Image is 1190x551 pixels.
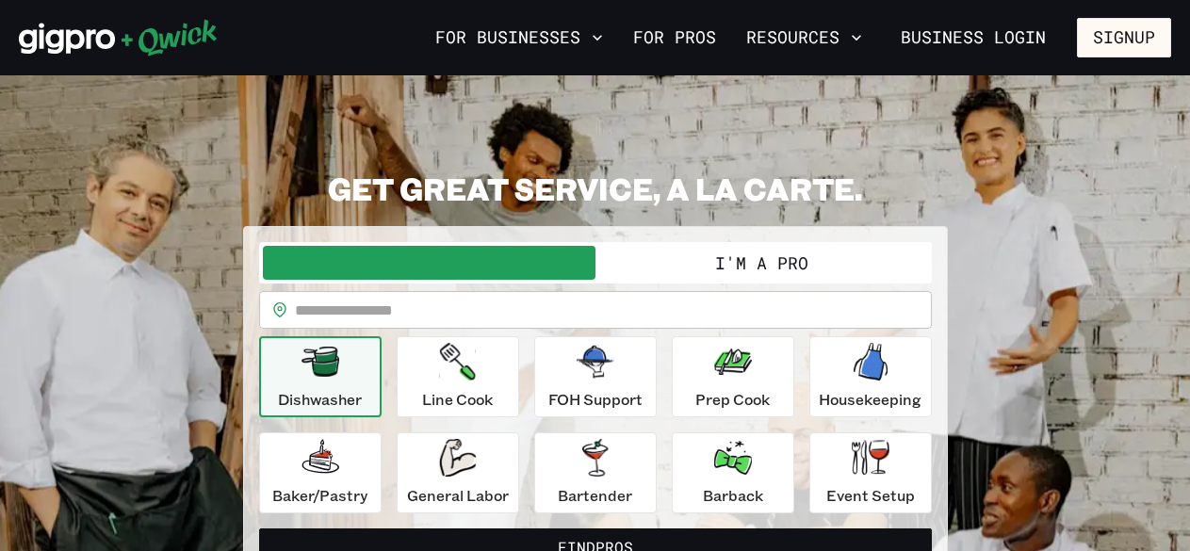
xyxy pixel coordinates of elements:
[534,336,657,417] button: FOH Support
[534,432,657,513] button: Bartender
[243,170,948,207] h2: GET GREAT SERVICE, A LA CARTE.
[809,432,932,513] button: Event Setup
[428,22,611,54] button: For Businesses
[558,484,632,507] p: Bartender
[548,388,643,411] p: FOH Support
[703,484,763,507] p: Barback
[826,484,915,507] p: Event Setup
[819,388,921,411] p: Housekeeping
[739,22,870,54] button: Resources
[278,388,362,411] p: Dishwasher
[263,246,595,280] button: I'm a Business
[672,432,794,513] button: Barback
[422,388,493,411] p: Line Cook
[809,336,932,417] button: Housekeeping
[259,336,382,417] button: Dishwasher
[885,18,1062,57] a: Business Login
[397,336,519,417] button: Line Cook
[695,388,770,411] p: Prep Cook
[407,484,509,507] p: General Labor
[272,484,367,507] p: Baker/Pastry
[397,432,519,513] button: General Labor
[1077,18,1171,57] button: Signup
[626,22,724,54] a: For Pros
[259,432,382,513] button: Baker/Pastry
[595,246,928,280] button: I'm a Pro
[672,336,794,417] button: Prep Cook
